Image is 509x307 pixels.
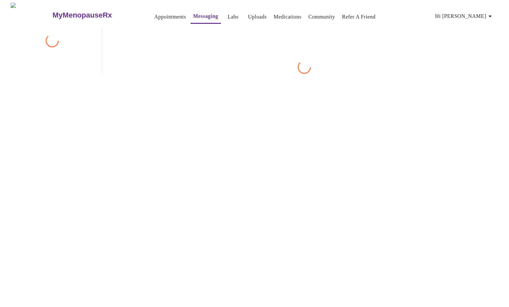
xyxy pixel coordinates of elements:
[306,10,338,24] button: Community
[223,10,244,24] button: Labs
[11,3,52,27] img: MyMenopauseRx Logo
[245,10,270,24] button: Uploads
[154,12,186,22] a: Appointments
[339,10,378,24] button: Refer a Friend
[433,10,497,23] button: Hi [PERSON_NAME]
[152,10,189,24] button: Appointments
[52,4,138,27] a: MyMenopauseRx
[193,12,218,21] a: Messaging
[342,12,376,22] a: Refer a Friend
[271,10,304,24] button: Medications
[308,12,335,22] a: Community
[228,12,238,22] a: Labs
[435,12,494,21] span: Hi [PERSON_NAME]
[191,10,221,24] button: Messaging
[274,12,301,22] a: Medications
[248,12,267,22] a: Uploads
[53,11,112,20] h3: MyMenopauseRx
